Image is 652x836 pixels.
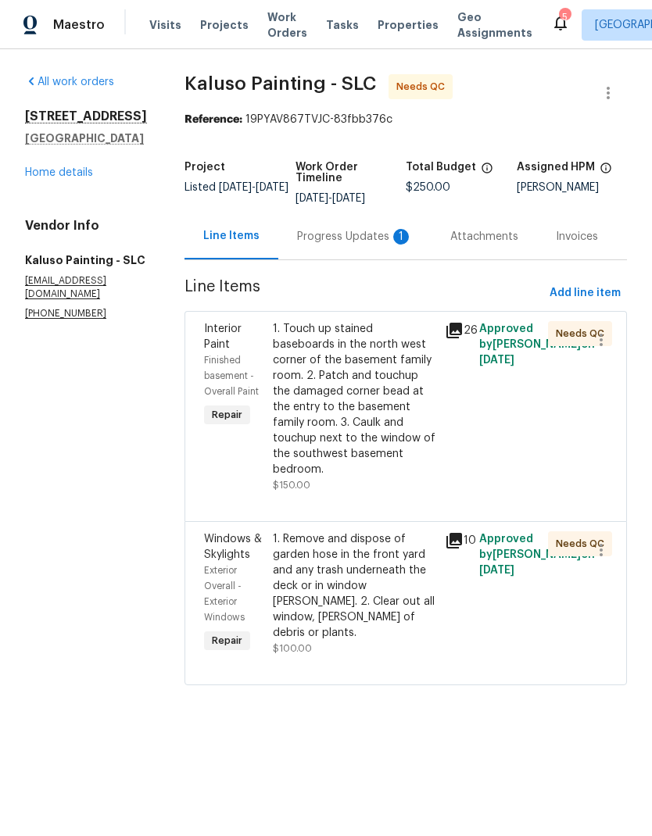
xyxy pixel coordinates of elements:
span: Listed [184,182,288,193]
span: Needs QC [556,326,611,341]
b: Reference: [184,114,242,125]
span: Line Items [184,279,543,308]
span: [DATE] [219,182,252,193]
button: Add line item [543,279,627,308]
h5: Assigned HPM [517,162,595,173]
span: Approved by [PERSON_NAME] on [479,534,595,576]
span: Finished basement - Overall Paint [204,355,259,396]
span: - [219,182,288,193]
span: [DATE] [332,193,365,204]
span: Repair [206,407,249,423]
div: Line Items [203,228,260,244]
span: $150.00 [273,481,310,490]
span: [DATE] [479,565,514,576]
span: Properties [378,17,439,33]
a: All work orders [25,77,114,88]
span: Needs QC [556,536,611,552]
span: Tasks [326,20,359,30]
div: 10 [445,531,470,550]
span: Maestro [53,17,105,33]
span: Work Orders [267,9,307,41]
h5: Work Order Timeline [296,162,407,184]
span: [DATE] [256,182,288,193]
span: $250.00 [406,182,450,193]
span: Repair [206,633,249,648]
span: The total cost of line items that have been proposed by Opendoor. This sum includes line items th... [481,162,493,182]
span: Exterior Overall - Exterior Windows [204,566,245,622]
span: [DATE] [296,193,328,204]
span: Visits [149,17,181,33]
span: The hpm assigned to this work order. [600,162,612,182]
span: Windows & Skylights [204,534,262,560]
div: Progress Updates [297,229,413,245]
div: 26 [445,321,470,340]
span: Kaluso Painting - SLC [184,74,376,93]
div: 1. Touch up stained baseboards in the north west corner of the basement family room. 2. Patch and... [273,321,435,477]
h5: Total Budget [406,162,476,173]
div: 5 [559,9,570,25]
span: Projects [200,17,249,33]
span: $100.00 [273,644,312,653]
span: Approved by [PERSON_NAME] on [479,323,595,366]
h5: Project [184,162,225,173]
div: Attachments [450,229,518,245]
span: Add line item [550,284,621,303]
div: 1. Remove and dispose of garden hose in the front yard and any trash underneath the deck or in wi... [273,531,435,641]
a: Home details [25,167,93,178]
span: Interior Paint [204,323,242,350]
span: Geo Assignments [457,9,532,41]
div: Invoices [556,229,598,245]
span: - [296,193,365,204]
div: 1 [393,229,409,245]
h5: Kaluso Painting - SLC [25,252,147,268]
div: 19PYAV867TVJC-83fbb376c [184,112,627,127]
div: [PERSON_NAME] [517,182,628,193]
span: Needs QC [396,79,451,95]
h4: Vendor Info [25,218,147,234]
span: [DATE] [479,355,514,366]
